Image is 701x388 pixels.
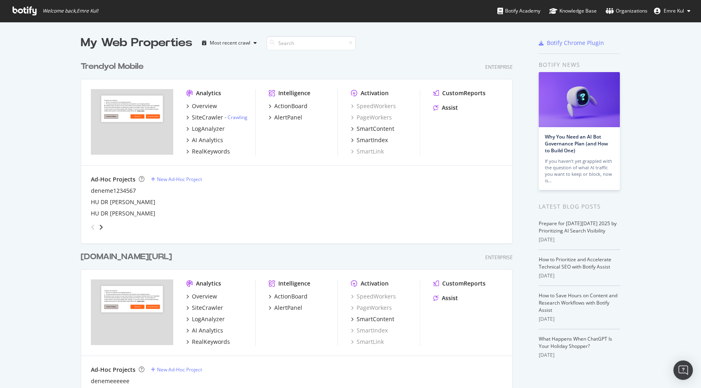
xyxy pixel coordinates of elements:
div: If you haven’t yet grappled with the question of what AI traffic you want to keep or block, now is… [545,158,614,184]
div: New Ad-Hoc Project [157,176,202,183]
a: Botify Chrome Plugin [539,39,604,47]
span: Emre Kul [664,7,684,14]
a: ActionBoard [269,102,307,110]
div: RealKeywords [192,338,230,346]
a: PageWorkers [351,304,392,312]
div: HU DR [PERSON_NAME] [91,209,155,217]
a: [DOMAIN_NAME][URL] [81,251,175,263]
a: SmartLink [351,338,384,346]
div: [DOMAIN_NAME][URL] [81,251,172,263]
div: Overview [192,102,217,110]
div: Enterprise [485,254,513,261]
a: SpeedWorkers [351,292,396,301]
a: SmartIndex [351,326,388,335]
a: CustomReports [433,89,486,97]
div: Activation [361,89,389,97]
div: My Web Properties [81,35,192,51]
div: Organizations [606,7,647,15]
div: Ad-Hoc Projects [91,366,135,374]
a: AI Analytics [186,326,223,335]
input: Search [267,36,356,50]
a: RealKeywords [186,338,230,346]
div: RealKeywords [192,147,230,156]
button: Most recent crawl [199,36,260,49]
a: AlertPanel [269,304,302,312]
a: LogAnalyzer [186,125,225,133]
a: How to Prioritize and Accelerate Technical SEO with Botify Assist [539,256,611,270]
div: Open Intercom Messenger [673,360,693,380]
a: New Ad-Hoc Project [151,366,202,373]
img: trendyol.com/ro [91,279,173,345]
div: AlertPanel [274,113,302,122]
a: SpeedWorkers [351,102,396,110]
div: ActionBoard [274,102,307,110]
a: Prepare for [DATE][DATE] 2025 by Prioritizing AI Search Visibility [539,220,617,234]
a: SmartContent [351,125,394,133]
div: AI Analytics [192,326,223,335]
a: SiteCrawler [186,304,223,312]
a: SmartLink [351,147,384,156]
a: Trendyol Mobile [81,61,147,72]
a: HU DR [PERSON_NAME] [91,198,155,206]
div: Activation [361,279,389,288]
a: How to Save Hours on Content and Research Workflows with Botify Assist [539,292,617,313]
a: RealKeywords [186,147,230,156]
div: SmartContent [357,315,394,323]
div: CustomReports [442,279,486,288]
div: Botify news [539,60,620,69]
div: Knowledge Base [549,7,597,15]
div: Overview [192,292,217,301]
a: Assist [433,294,458,302]
div: [DATE] [539,352,620,359]
a: Why You Need an AI Bot Governance Plan (and How to Build One) [545,133,608,154]
div: Intelligence [278,279,310,288]
div: LogAnalyzer [192,125,225,133]
div: Analytics [196,89,221,97]
div: New Ad-Hoc Project [157,366,202,373]
img: trendyol.com [91,89,173,155]
div: LogAnalyzer [192,315,225,323]
div: - [225,114,247,121]
div: SiteCrawler [192,304,223,312]
div: SmartIndex [357,136,388,144]
div: angle-right [98,223,104,231]
div: Botify Academy [497,7,540,15]
a: SmartContent [351,315,394,323]
div: Assist [442,104,458,112]
div: AlertPanel [274,304,302,312]
div: AI Analytics [192,136,223,144]
div: Intelligence [278,89,310,97]
div: Trendyol Mobile [81,61,144,72]
div: Most recent crawl [210,41,250,45]
div: Botify Chrome Plugin [547,39,604,47]
div: [DATE] [539,316,620,323]
a: SiteCrawler- Crawling [186,113,247,122]
div: Enterprise [485,64,513,70]
a: New Ad-Hoc Project [151,176,202,183]
a: ActionBoard [269,292,307,301]
div: angle-left [88,221,98,234]
a: Crawling [228,114,247,121]
div: Ad-Hoc Projects [91,175,135,183]
a: SmartIndex [351,136,388,144]
div: Analytics [196,279,221,288]
img: Why You Need an AI Bot Governance Plan (and How to Build One) [539,72,620,127]
a: LogAnalyzer [186,315,225,323]
a: deneme1234567 [91,187,136,195]
button: Emre Kul [647,4,697,17]
div: SmartContent [357,125,394,133]
div: Latest Blog Posts [539,202,620,211]
div: [DATE] [539,272,620,279]
div: Assist [442,294,458,302]
div: [DATE] [539,236,620,243]
a: AlertPanel [269,113,302,122]
div: SiteCrawler [192,113,223,122]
